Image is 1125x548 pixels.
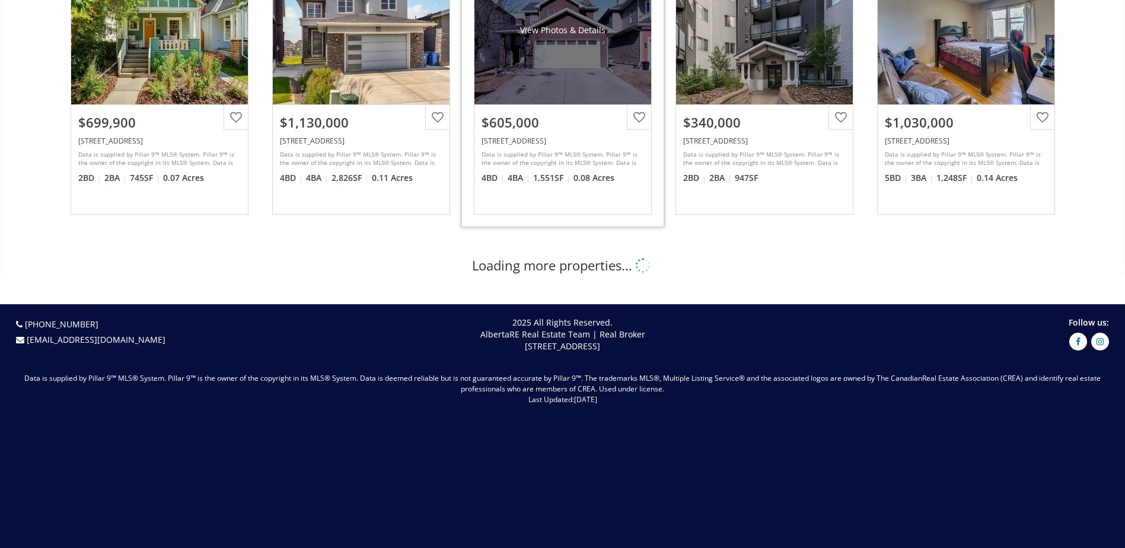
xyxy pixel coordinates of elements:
[1069,317,1109,328] span: Follow us:
[683,113,846,132] div: $340,000
[280,136,442,146] div: 229 Carringvue Manor NW, Calgary, AB T3P 0W3
[27,334,165,345] a: [EMAIL_ADDRESS][DOMAIN_NAME]
[482,150,641,168] div: Data is supplied by Pillar 9™ MLS® System. Pillar 9™ is the owner of the copyright in its MLS® Sy...
[885,172,908,184] span: 5 BD
[280,113,442,132] div: $1,130,000
[78,150,238,168] div: Data is supplied by Pillar 9™ MLS® System. Pillar 9™ is the owner of the copyright in its MLS® Sy...
[482,113,644,132] div: $605,000
[936,172,974,184] span: 1,248 SF
[280,172,303,184] span: 4 BD
[482,136,644,146] div: 801 Martindale Boulevard NE, Calgary, AB T3J 4J7
[78,172,101,184] span: 2 BD
[885,150,1044,168] div: Data is supplied by Pillar 9™ MLS® System. Pillar 9™ is the owner of the copyright in its MLS® Sy...
[25,318,98,330] a: [PHONE_NUMBER]
[104,172,127,184] span: 2 BA
[508,172,530,184] span: 4 BA
[332,172,369,184] span: 2,826 SF
[533,172,571,184] span: 1,551 SF
[683,150,843,168] div: Data is supplied by Pillar 9™ MLS® System. Pillar 9™ is the owner of the copyright in its MLS® Sy...
[280,150,439,168] div: Data is supplied by Pillar 9™ MLS® System. Pillar 9™ is the owner of the copyright in its MLS® Sy...
[709,172,732,184] span: 2 BA
[520,24,605,36] div: View Photos & Details
[885,136,1047,146] div: 2232 30 Avenue SW, Calgary, AB T2T 1R7
[163,172,204,184] span: 0.07 Acres
[525,340,600,352] span: [STREET_ADDRESS]
[461,373,1101,394] span: Real Estate Association (CREA) and identify real estate professionals who are members of CREA. Us...
[735,172,758,184] span: 947 SF
[977,172,1018,184] span: 0.14 Acres
[482,172,505,184] span: 4 BD
[306,172,329,184] span: 4 BA
[78,113,241,132] div: $699,900
[78,136,241,146] div: 829 4 Avenue NW, Calgary, AB T2N 0M9
[372,172,413,184] span: 0.11 Acres
[573,172,614,184] span: 0.08 Acres
[130,172,160,184] span: 745 SF
[911,172,933,184] span: 3 BA
[472,256,654,275] div: Loading more properties...
[683,136,846,146] div: 20 Sierra Morena Mews SW #404, Calgary, AB T3H 3K6
[574,394,597,404] span: [DATE]
[885,113,1047,132] div: $1,030,000
[683,172,706,184] span: 2 BD
[291,317,834,352] p: 2025 All Rights Reserved. AlbertaRE Real Estate Team | Real Broker
[24,373,922,383] span: Data is supplied by Pillar 9™ MLS® System. Pillar 9™ is the owner of the copyright in its MLS® Sy...
[12,394,1113,405] p: Last Updated:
